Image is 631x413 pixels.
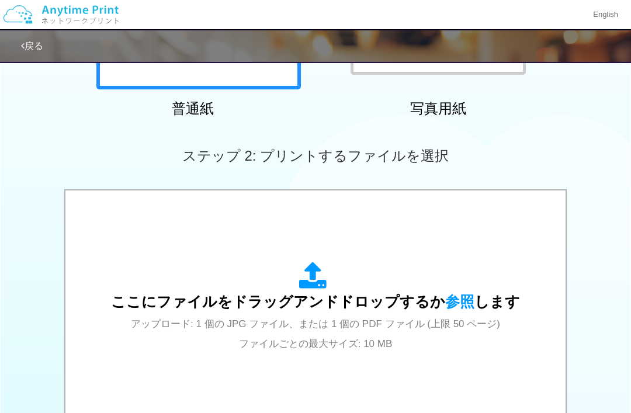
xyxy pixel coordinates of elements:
span: アップロード: 1 個の JPG ファイル、または 1 個の PDF ファイル (上限 50 ページ) ファイルごとの最大サイズ: 10 MB [131,318,500,349]
span: ここにファイルをドラッグアンドドロップするか します [111,293,520,310]
h2: 写真用紙 [336,101,540,116]
a: 戻る [21,41,43,51]
span: 参照 [445,293,474,310]
span: ステップ 2: プリントするファイルを選択 [182,148,449,164]
h2: 普通紙 [91,101,295,116]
